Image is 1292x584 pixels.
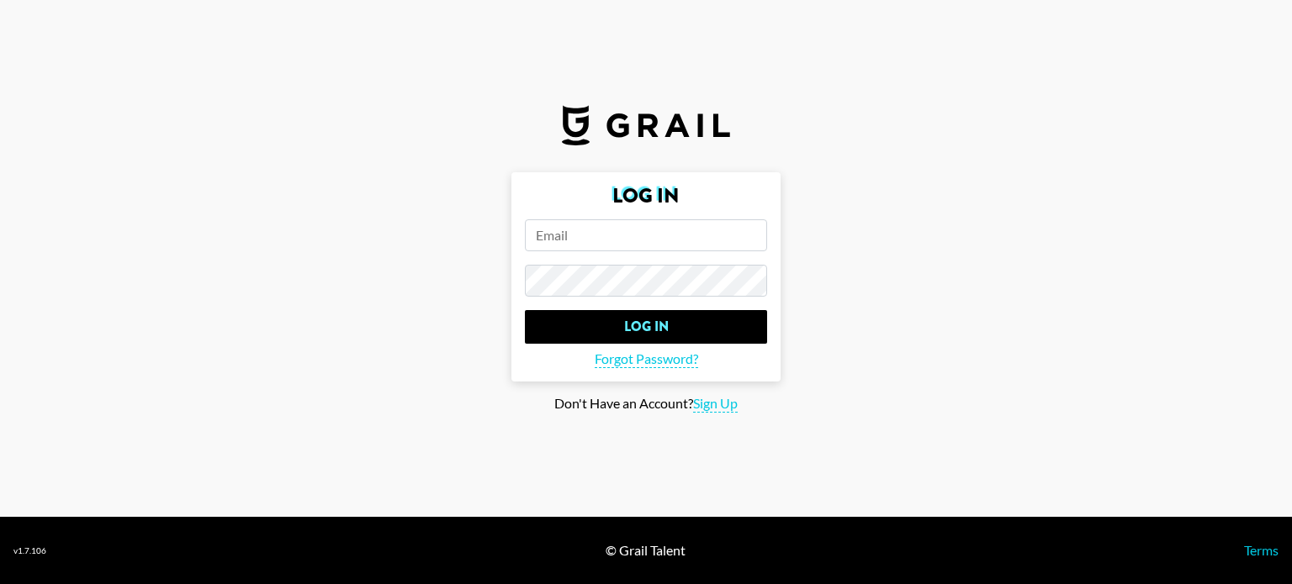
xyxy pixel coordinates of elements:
[1244,542,1279,558] a: Terms
[13,545,46,556] div: v 1.7.106
[13,395,1279,413] div: Don't Have an Account?
[595,350,698,368] span: Forgot Password?
[693,395,738,413] span: Sign Up
[606,542,686,559] div: © Grail Talent
[562,105,730,145] img: Grail Talent Logo
[525,219,767,251] input: Email
[525,310,767,344] input: Log In
[525,186,767,206] h2: Log In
